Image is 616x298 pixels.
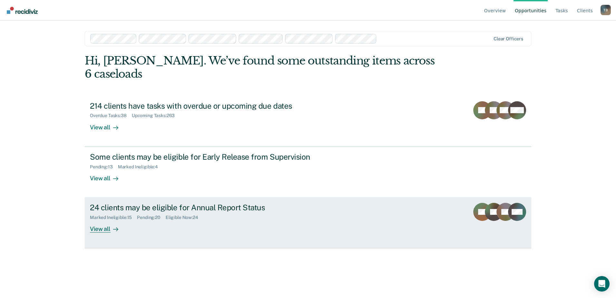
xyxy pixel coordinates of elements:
[137,215,166,220] div: Pending : 20
[85,54,442,81] div: Hi, [PERSON_NAME]. We’ve found some outstanding items across 6 caseloads
[90,203,316,212] div: 24 clients may be eligible for Annual Report Status
[594,276,610,292] div: Open Intercom Messenger
[85,198,531,248] a: 24 clients may be eligible for Annual Report StatusMarked Ineligible:15Pending:20Eligible Now:24V...
[90,113,132,118] div: Overdue Tasks : 38
[601,5,611,15] button: Profile dropdown button
[90,152,316,162] div: Some clients may be eligible for Early Release from Supervision
[132,113,180,118] div: Upcoming Tasks : 263
[85,147,531,198] a: Some clients may be eligible for Early Release from SupervisionPending:13Marked Ineligible:4View all
[601,5,611,15] div: T B
[90,220,126,233] div: View all
[494,36,523,42] div: Clear officers
[166,215,203,220] div: Eligible Now : 24
[118,164,163,170] div: Marked Ineligible : 4
[90,118,126,131] div: View all
[7,7,38,14] img: Recidiviz
[85,96,531,147] a: 214 clients have tasks with overdue or upcoming due datesOverdue Tasks:38Upcoming Tasks:263View all
[90,215,137,220] div: Marked Ineligible : 15
[90,164,118,170] div: Pending : 13
[90,169,126,182] div: View all
[90,101,316,111] div: 214 clients have tasks with overdue or upcoming due dates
